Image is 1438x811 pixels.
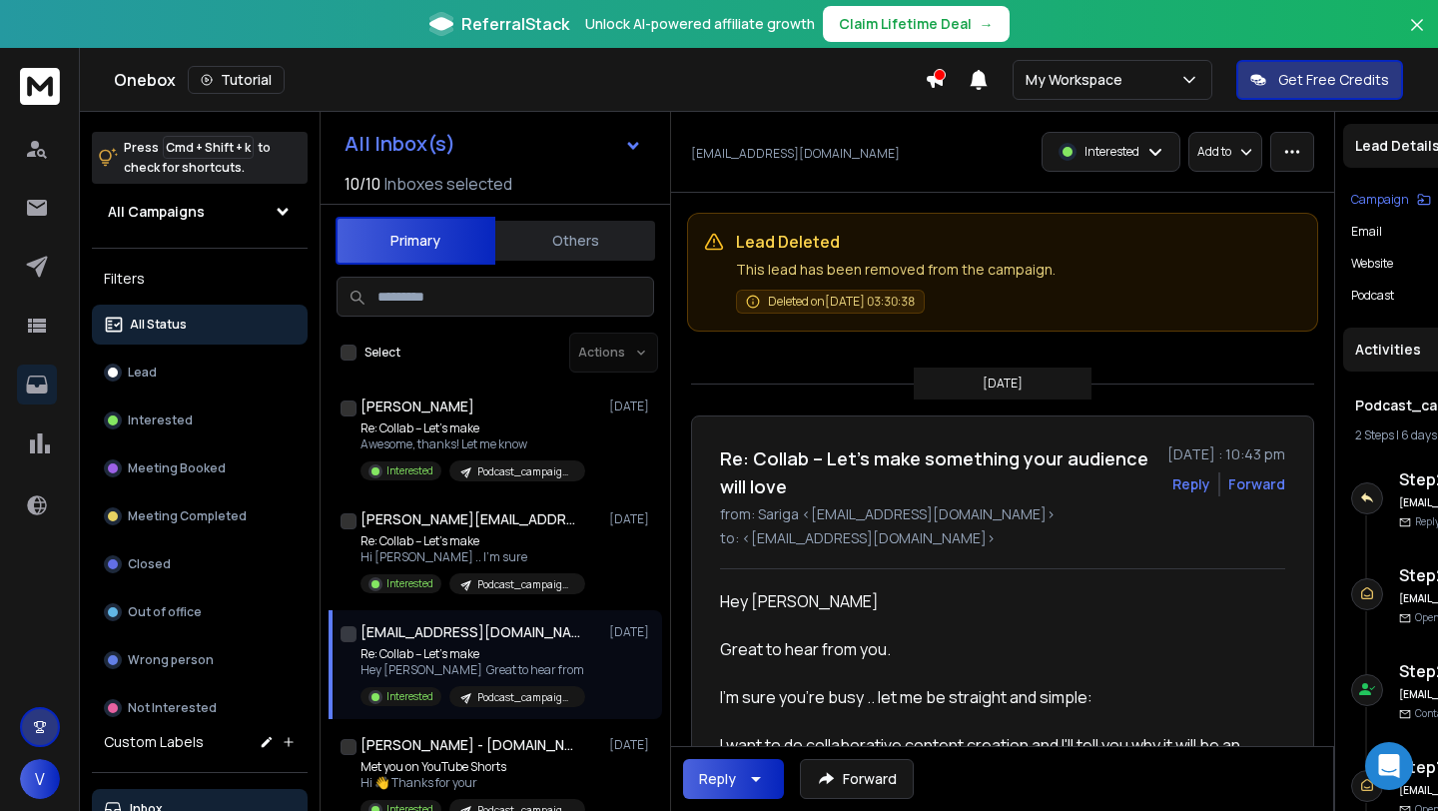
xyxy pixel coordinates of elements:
p: Hi 👋 Thanks for your [360,775,585,791]
p: Out of office [128,604,202,620]
p: Podcast [1351,288,1394,304]
p: Lead Deleted [736,230,1301,254]
p: Add to [1197,144,1231,160]
h1: [EMAIL_ADDRESS][DOMAIN_NAME] [360,622,580,642]
p: [DATE] [609,737,654,753]
p: to: <[EMAIL_ADDRESS][DOMAIN_NAME]> [720,528,1285,548]
div: Great to hear from you. [720,637,1269,661]
p: Podcast_campaign_v1.0 [477,464,573,479]
h1: Re: Collab – Let’s make something your audience will love [720,444,1155,500]
div: I want to do collaborative content creation and I'll tell you why it will be an absolute value ad... [720,733,1269,781]
p: [DATE] : 10:43 pm [1167,444,1285,464]
p: Hey [PERSON_NAME] Great to hear from [360,662,585,678]
h1: All Campaigns [108,202,205,222]
button: Claim Lifetime Deal→ [823,6,1010,42]
p: Closed [128,556,171,572]
button: Out of office [92,592,308,632]
p: [DATE] [983,376,1023,392]
p: This lead has been removed from the campaign. [736,258,1301,282]
p: Email [1351,224,1382,240]
button: All Status [92,305,308,345]
h3: Custom Labels [104,732,204,752]
h1: [PERSON_NAME][EMAIL_ADDRESS][DOMAIN_NAME] [360,509,580,529]
p: Hi [PERSON_NAME] .. I'm sure [360,549,585,565]
span: 10 / 10 [345,172,380,196]
p: website [1351,256,1393,272]
button: Interested [92,401,308,440]
p: My Workspace [1026,70,1130,90]
button: V [20,759,60,799]
button: Forward [800,759,914,799]
p: Podcast_campaign_v1.0 [477,577,573,592]
button: Get Free Credits [1236,60,1403,100]
p: Interested [128,412,193,428]
p: [EMAIL_ADDRESS][DOMAIN_NAME] [691,146,900,162]
div: I'm sure you're busy .. let me be straight and simple: [720,661,1269,709]
span: Cmd + Shift + k [163,136,254,159]
button: Others [495,219,655,263]
div: Forward [1228,474,1285,494]
button: All Campaigns [92,192,308,232]
p: Meeting Booked [128,460,226,476]
button: Wrong person [92,640,308,680]
button: Reply [683,759,784,799]
p: Re: Collab – Let’s make [360,420,585,436]
h3: Inboxes selected [384,172,512,196]
p: Re: Collab – Let’s make [360,533,585,549]
span: Deleted on [DATE] 03:30:38 [768,294,915,310]
button: Reply [1172,474,1210,494]
p: All Status [130,317,187,333]
p: Interested [386,576,433,591]
button: Tutorial [188,66,285,94]
p: Awesome, thanks! Let me know [360,436,585,452]
button: Primary [336,217,495,265]
p: Met you on YouTube Shorts [360,759,585,775]
span: ReferralStack [461,12,569,36]
button: Close banner [1404,12,1430,60]
p: Interested [386,463,433,478]
label: Select [364,345,400,361]
button: Meeting Completed [92,496,308,536]
h1: [PERSON_NAME] - [DOMAIN_NAME] [360,735,580,755]
button: Meeting Booked [92,448,308,488]
span: Hey [PERSON_NAME] [720,590,879,612]
p: from: Sariga <[EMAIL_ADDRESS][DOMAIN_NAME]> [720,504,1285,524]
p: Campaign [1351,192,1409,208]
div: Open Intercom Messenger [1365,742,1413,790]
button: All Inbox(s) [329,124,658,164]
span: → [980,14,994,34]
p: Podcast_campaign_v1.0 [477,690,573,705]
button: Campaign [1351,192,1431,208]
p: Wrong person [128,652,214,668]
p: Lead [128,365,157,381]
h3: Filters [92,265,308,293]
p: Interested [1084,144,1139,160]
p: [DATE] [609,399,654,414]
span: 2 Steps [1355,426,1394,443]
p: Meeting Completed [128,508,247,524]
button: Lead [92,353,308,393]
h1: [PERSON_NAME] [360,397,474,416]
div: Reply [699,769,736,789]
p: Re: Collab – Let’s make [360,646,585,662]
p: [DATE] [609,511,654,527]
button: Closed [92,544,308,584]
p: [DATE] [609,624,654,640]
p: Interested [386,689,433,704]
p: Unlock AI-powered affiliate growth [585,14,815,34]
div: Onebox [114,66,925,94]
p: Not Interested [128,700,217,716]
p: Get Free Credits [1278,70,1389,90]
p: Press to check for shortcuts. [124,138,271,178]
button: Not Interested [92,688,308,728]
h1: All Inbox(s) [345,134,455,154]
